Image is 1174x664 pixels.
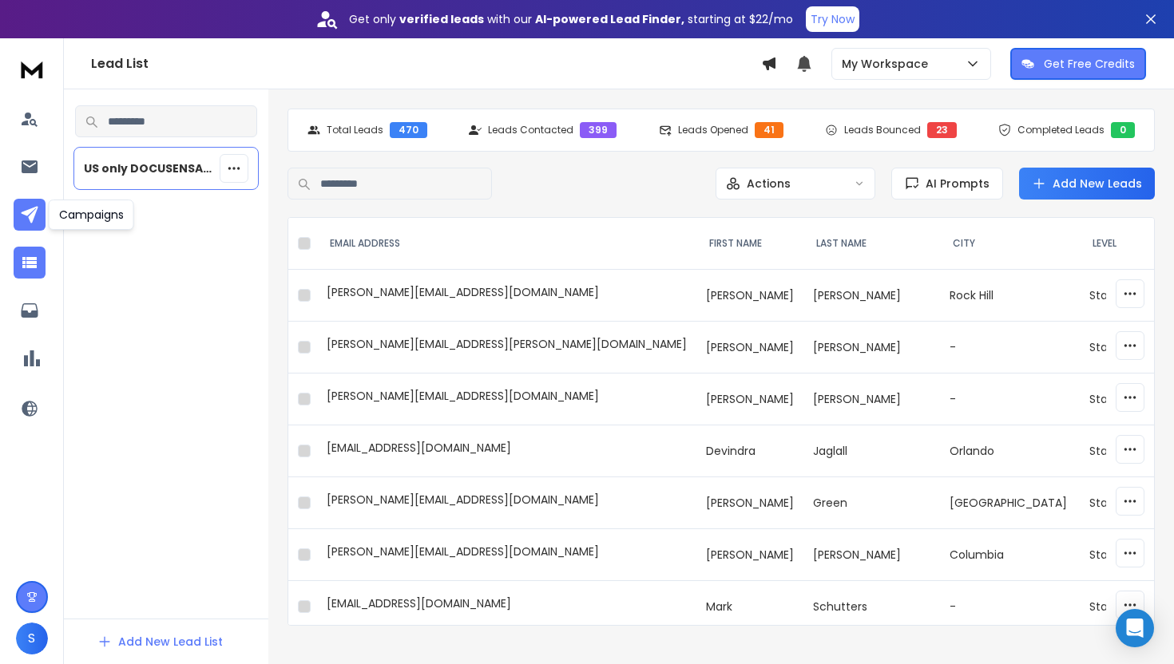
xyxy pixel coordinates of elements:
div: [PERSON_NAME][EMAIL_ADDRESS][DOMAIN_NAME] [327,492,687,514]
button: Get Free Credits [1010,48,1146,80]
td: - [940,581,1080,633]
img: logo [16,54,48,84]
strong: verified leads [399,11,484,27]
p: US only DOCUSENSA INVOICE CHAMPIONS [84,160,213,176]
p: Actions [747,176,791,192]
p: Try Now [811,11,855,27]
td: [PERSON_NAME] [803,322,940,373]
td: Jaglall [803,425,940,477]
td: [PERSON_NAME] [803,529,940,581]
th: FIRST NAME [696,218,803,270]
div: [PERSON_NAME][EMAIL_ADDRESS][DOMAIN_NAME] [327,284,687,306]
div: 41 [755,122,783,138]
td: [PERSON_NAME] [696,477,803,529]
td: Schutters [803,581,940,633]
div: 0 [1111,122,1135,138]
button: AI Prompts [891,168,1003,200]
td: Rock Hill [940,270,1080,322]
div: [PERSON_NAME][EMAIL_ADDRESS][DOMAIN_NAME] [327,388,687,410]
td: [PERSON_NAME] [803,270,940,322]
td: Devindra [696,425,803,477]
p: Get only with our starting at $22/mo [349,11,793,27]
div: 23 [927,122,957,138]
td: Green [803,477,940,529]
td: Orlando [940,425,1080,477]
div: [EMAIL_ADDRESS][DOMAIN_NAME] [327,440,687,462]
div: [EMAIL_ADDRESS][DOMAIN_NAME] [327,595,687,618]
p: Get Free Credits [1044,56,1135,72]
h1: Lead List [91,54,761,73]
td: - [940,322,1080,373]
div: 399 [580,122,617,138]
span: AI Prompts [919,176,990,192]
p: Leads Opened [678,124,748,136]
th: city [940,218,1080,270]
div: [PERSON_NAME][EMAIL_ADDRESS][DOMAIN_NAME] [327,543,687,566]
button: S [16,622,48,654]
p: Completed Leads [1017,124,1105,136]
p: My Workspace [842,56,934,72]
div: [PERSON_NAME][EMAIL_ADDRESS][PERSON_NAME][DOMAIN_NAME] [327,336,687,358]
td: [PERSON_NAME] [803,373,940,425]
td: [PERSON_NAME] [696,270,803,322]
td: Mark [696,581,803,633]
td: [PERSON_NAME] [696,322,803,373]
button: Add New Leads [1019,168,1155,200]
button: Add New Lead List [85,626,236,658]
a: Add New Leads [1032,176,1142,192]
td: Columbia [940,529,1080,581]
td: [PERSON_NAME] [696,529,803,581]
p: Leads Bounced [844,124,921,136]
p: Leads Contacted [488,124,573,136]
strong: AI-powered Lead Finder, [535,11,684,27]
div: 470 [390,122,427,138]
td: - [940,373,1080,425]
div: Campaigns [49,200,134,230]
td: [PERSON_NAME] [696,373,803,425]
div: Open Intercom Messenger [1116,609,1154,647]
th: LAST NAME [803,218,940,270]
p: Total Leads [327,124,383,136]
th: EMAIL ADDRESS [317,218,696,270]
td: [GEOGRAPHIC_DATA] [940,477,1080,529]
button: Try Now [806,6,859,32]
